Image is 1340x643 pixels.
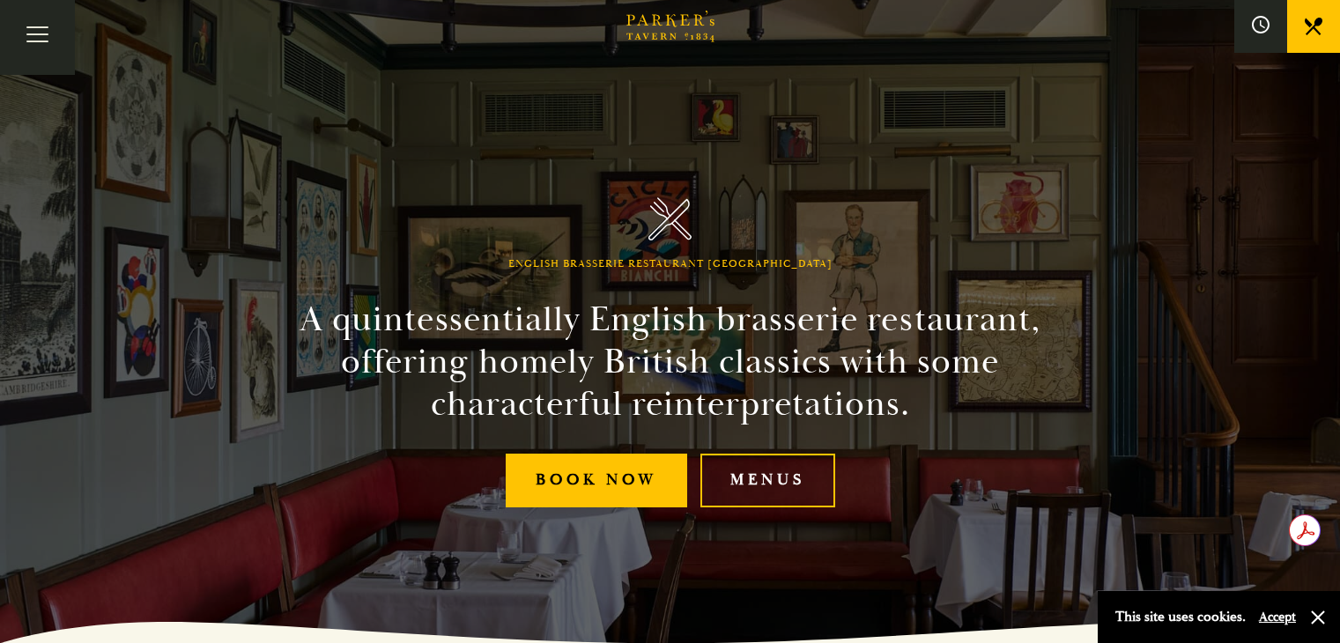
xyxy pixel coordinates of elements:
img: Parker's Tavern Brasserie Cambridge [648,197,692,240]
a: Book Now [506,454,687,507]
p: This site uses cookies. [1115,604,1246,630]
h2: A quintessentially English brasserie restaurant, offering homely British classics with some chara... [269,299,1072,425]
h1: English Brasserie Restaurant [GEOGRAPHIC_DATA] [508,258,833,270]
button: Close and accept [1309,609,1327,626]
a: Menus [700,454,835,507]
button: Accept [1259,609,1296,625]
